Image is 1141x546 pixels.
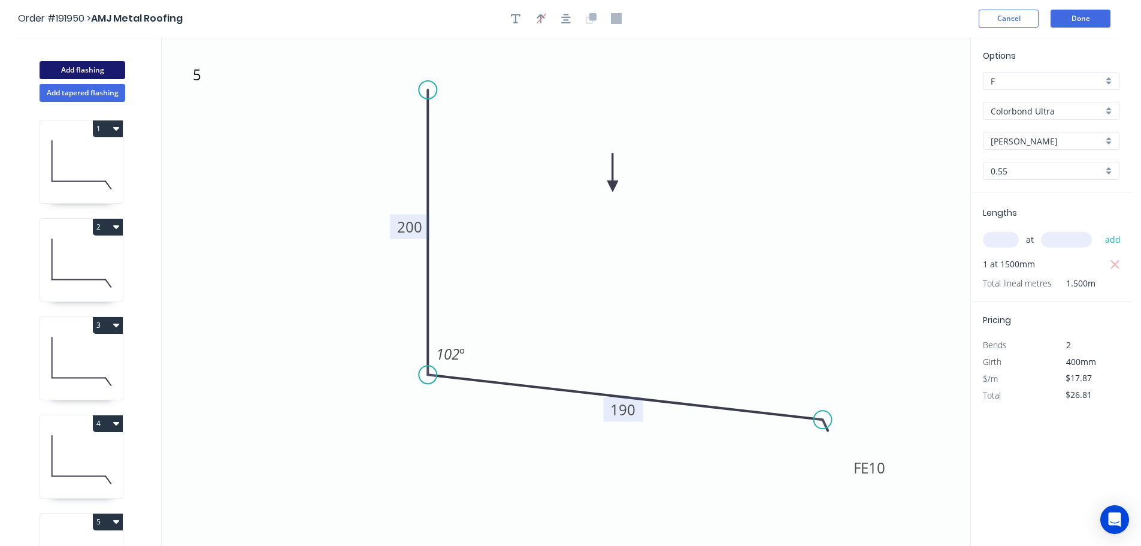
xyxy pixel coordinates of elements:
[40,61,125,79] button: Add flashing
[983,373,998,384] span: $/m
[983,390,1001,401] span: Total
[1051,10,1110,28] button: Done
[983,275,1052,292] span: Total lineal metres
[93,120,123,137] button: 1
[18,11,91,25] span: Order #191950 >
[991,135,1103,147] input: Colour
[983,314,1011,326] span: Pricing
[991,165,1103,177] input: Thickness
[991,75,1103,88] input: Price level
[611,400,636,420] tspan: 190
[983,207,1017,219] span: Lengths
[1099,230,1127,250] button: add
[983,256,1035,273] span: 1 at 1500mm
[93,514,123,530] button: 5
[1026,231,1034,248] span: at
[868,458,885,478] tspan: 10
[979,10,1039,28] button: Cancel
[397,217,422,237] tspan: 200
[983,50,1016,62] span: Options
[983,356,1001,367] span: Girth
[93,219,123,236] button: 2
[1100,505,1129,534] div: Open Intercom Messenger
[1066,356,1096,367] span: 400mm
[91,11,183,25] span: AMJ Metal Roofing
[93,317,123,334] button: 3
[190,62,287,107] textarea: 5
[854,458,868,478] tspan: FE
[93,415,123,432] button: 4
[1066,339,1071,351] span: 2
[983,339,1007,351] span: Bends
[991,105,1103,117] input: Material
[459,344,465,364] tspan: º
[436,344,459,364] tspan: 102
[1052,275,1095,292] span: 1.500m
[40,84,125,102] button: Add tapered flashing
